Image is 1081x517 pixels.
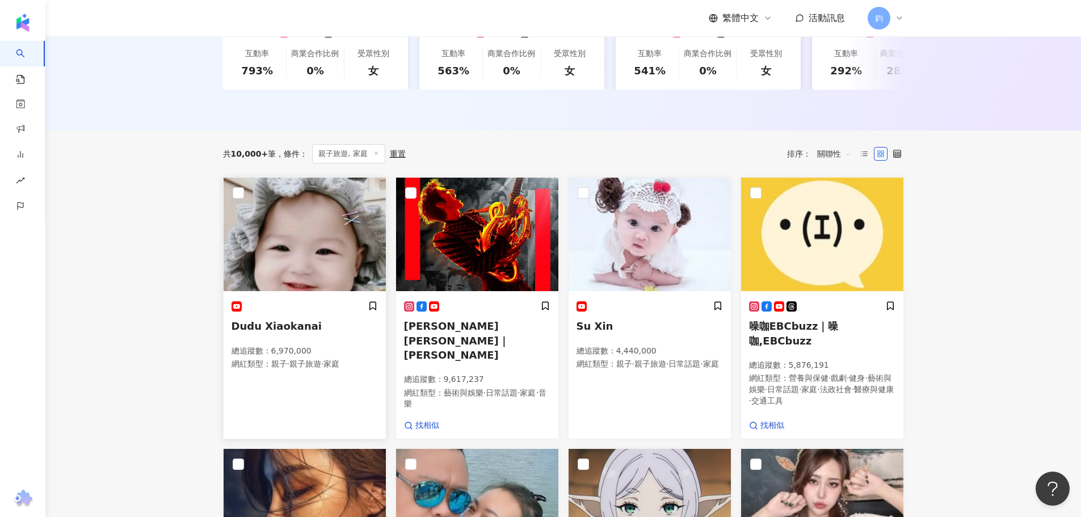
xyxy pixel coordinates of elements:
[404,374,550,385] p: 總追蹤數 ： 9,617,237
[787,145,857,163] div: 排序：
[287,359,289,368] span: ·
[554,48,586,60] div: 受眾性別
[699,64,717,78] div: 0%
[852,385,854,394] span: ·
[487,48,535,60] div: 商業合作比例
[817,145,851,163] span: 關聯性
[751,396,783,405] span: 交通工具
[503,64,520,78] div: 0%
[396,177,559,440] a: KOL Avatar[PERSON_NAME][PERSON_NAME]｜[PERSON_NAME]總追蹤數：9,617,237網紅類型：藝術與娛樂·日常話題·家庭·音樂找相似
[271,359,287,368] span: 親子
[834,48,858,60] div: 互動率
[865,373,867,383] span: ·
[749,320,839,346] span: 噪咖EBCbuzz｜噪咖,EBCbuzz
[749,373,891,394] span: 藝術與娛樂
[323,359,339,368] span: 家庭
[741,177,904,440] a: KOL Avatar噪咖EBCbuzz｜噪咖,EBCbuzz總追蹤數：5,876,191網紅類型：營養與保健·戲劇·健身·藝術與娛樂·日常話題·家庭·法政社會·醫療與健康·交通工具找相似
[565,64,575,78] div: 女
[666,359,668,368] span: ·
[749,373,895,406] p: 網紅類型 ：
[684,48,731,60] div: 商業合作比例
[638,48,662,60] div: 互動率
[232,359,378,370] p: 網紅類型 ：
[16,169,25,195] span: rise
[875,12,883,24] span: 鈞
[276,149,308,158] span: 條件 ：
[749,360,895,371] p: 總追蹤數 ： 5,876,191
[741,178,903,291] img: KOL Avatar
[801,385,817,394] span: 家庭
[223,177,386,440] a: KOL AvatarDudu Xiaokanai總追蹤數：6,970,000網紅類型：親子·親子旅遊·家庭
[616,359,632,368] span: 親子
[767,385,799,394] span: 日常話題
[817,385,819,394] span: ·
[486,388,518,397] span: 日常話題
[224,178,386,291] img: KOL Avatar
[847,373,849,383] span: ·
[357,48,389,60] div: 受眾性別
[483,388,486,397] span: ·
[880,48,928,60] div: 商業合作比例
[441,48,465,60] div: 互動率
[577,320,613,332] span: Su Xin
[312,144,385,163] span: 親子旅遊, 家庭
[828,373,831,383] span: ·
[854,385,894,394] span: 醫療與健康
[760,420,784,431] span: 找相似
[809,12,845,23] span: 活動訊息
[232,346,378,357] p: 總追蹤數 ： 6,970,000
[577,359,723,370] p: 網紅類型 ：
[749,396,751,405] span: ·
[16,41,39,85] a: search
[577,346,723,357] p: 總追蹤數 ： 4,440,000
[569,178,731,291] img: KOL Avatar
[415,420,439,431] span: 找相似
[390,149,406,158] div: 重置
[444,388,483,397] span: 藝術與娛樂
[241,64,273,78] div: 793%
[820,385,852,394] span: 法政社會
[634,359,666,368] span: 親子旅遊
[245,48,269,60] div: 互動率
[632,359,634,368] span: ·
[750,48,782,60] div: 受眾性別
[291,48,339,60] div: 商業合作比例
[722,12,759,24] span: 繁體中文
[404,420,439,431] a: 找相似
[306,64,324,78] div: 0%
[765,385,767,394] span: ·
[761,64,771,78] div: 女
[536,388,538,397] span: ·
[14,14,32,32] img: logo icon
[634,64,666,78] div: 541%
[703,359,719,368] span: 家庭
[789,373,828,383] span: 營養與保健
[799,385,801,394] span: ·
[849,373,865,383] span: 健身
[1036,472,1070,506] iframe: Help Scout Beacon - Open
[518,388,520,397] span: ·
[368,64,378,78] div: 女
[749,420,784,431] a: 找相似
[321,359,323,368] span: ·
[886,64,922,78] div: 28.6%
[438,64,469,78] div: 563%
[568,177,731,440] a: KOL AvatarSu Xin總追蹤數：4,440,000網紅類型：親子·親子旅遊·日常話題·家庭
[831,373,847,383] span: 戲劇
[700,359,703,368] span: ·
[396,178,558,291] img: KOL Avatar
[404,388,550,410] p: 網紅類型 ：
[668,359,700,368] span: 日常話題
[231,149,268,158] span: 10,000+
[223,149,276,158] div: 共 筆
[404,320,509,360] span: [PERSON_NAME][PERSON_NAME]｜[PERSON_NAME]
[520,388,536,397] span: 家庭
[12,490,34,508] img: chrome extension
[830,64,862,78] div: 292%
[289,359,321,368] span: 親子旅遊
[232,320,322,332] span: Dudu Xiaokanai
